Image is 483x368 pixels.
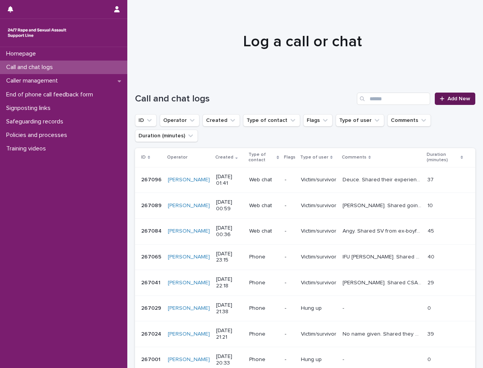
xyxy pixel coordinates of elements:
[141,153,146,162] p: ID
[141,355,162,363] p: 267001
[216,251,243,264] p: [DATE] 23:15
[216,199,243,212] p: [DATE] 00:59
[141,175,163,183] p: 267096
[3,77,64,84] p: Caller management
[285,228,295,235] p: -
[301,331,336,338] p: Victim/survivor
[141,201,163,209] p: 267089
[135,218,475,244] tr: 267084267084 [PERSON_NAME] [DATE] 00:36Web chat-Victim/survivorAngy. Shared SV from ex-boyfriend....
[168,305,210,312] a: [PERSON_NAME]
[427,252,436,260] p: 40
[284,153,296,162] p: Flags
[135,321,475,347] tr: 267024267024 [PERSON_NAME] [DATE] 21:21Phone-Victim/survivorNo name given. Shared they were strug...
[141,278,162,286] p: 267041
[168,280,210,286] a: [PERSON_NAME]
[216,174,243,187] p: [DATE] 01:41
[448,96,470,101] span: Add New
[135,32,469,51] h1: Log a call or chat
[285,254,295,260] p: -
[343,201,423,209] p: Kerrie. Shared going through the legal justice system.
[135,167,475,193] tr: 267096267096 [PERSON_NAME] [DATE] 01:41Web chat-Victim/survivorDeuce. Shared their experience. To...
[387,114,431,127] button: Comments
[135,270,475,296] tr: 267041267041 [PERSON_NAME] [DATE] 22:18Phone-Victim/survivor[PERSON_NAME]. Shared CSA from brothe...
[3,145,52,152] p: Training videos
[248,150,275,165] p: Type of contact
[343,252,423,260] p: IFU Lucy. Shared how she has been feeling tonight. Asked for my opinion on things, I redirected t...
[216,276,243,289] p: [DATE] 22:18
[215,153,233,162] p: Created
[285,356,295,363] p: -
[300,153,328,162] p: Type of user
[303,114,333,127] button: Flags
[427,226,436,235] p: 45
[343,355,346,363] p: -
[135,114,157,127] button: ID
[301,254,336,260] p: Victim/survivor
[216,225,243,238] p: [DATE] 00:36
[216,353,243,366] p: [DATE] 20:33
[336,114,384,127] button: Type of user
[135,295,475,321] tr: 267029267029 [PERSON_NAME] [DATE] 21:38Phone-Hung up-- 00
[141,252,163,260] p: 267065
[427,329,436,338] p: 39
[3,105,57,112] p: Signposting links
[285,305,295,312] p: -
[249,280,279,286] p: Phone
[427,355,432,363] p: 0
[301,356,336,363] p: Hung up
[168,356,210,363] a: [PERSON_NAME]
[427,304,432,312] p: 0
[203,114,240,127] button: Created
[168,177,210,183] a: [PERSON_NAME]
[168,331,210,338] a: [PERSON_NAME]
[135,93,354,105] h1: Call and chat logs
[135,130,198,142] button: Duration (minutes)
[3,118,69,125] p: Safeguarding records
[249,203,279,209] p: Web chat
[285,331,295,338] p: -
[301,203,336,209] p: Victim/survivor
[243,114,300,127] button: Type of contact
[301,280,336,286] p: Victim/survivor
[3,132,73,139] p: Policies and processes
[216,327,243,341] p: [DATE] 21:21
[6,25,68,41] img: rhQMoQhaT3yELyF149Cw
[427,201,434,209] p: 10
[3,64,59,71] p: Call and chat logs
[285,280,295,286] p: -
[135,244,475,270] tr: 267065267065 [PERSON_NAME] [DATE] 23:15Phone-Victim/survivorIFU [PERSON_NAME]. Shared how she has...
[285,203,295,209] p: -
[135,193,475,219] tr: 267089267089 [PERSON_NAME] [DATE] 00:59Web chat-Victim/survivor[PERSON_NAME]. Shared going throug...
[343,278,423,286] p: Lynn. Shared CSA from brother. Not felt able to speak to anyone about it and wanted to speak to s...
[160,114,199,127] button: Operator
[301,305,336,312] p: Hung up
[427,150,458,165] p: Duration (minutes)
[168,203,210,209] a: [PERSON_NAME]
[249,254,279,260] p: Phone
[249,305,279,312] p: Phone
[343,329,423,338] p: No name given. Shared they were struggling with disassociating. Empowered callers feelings. They ...
[249,356,279,363] p: Phone
[343,175,423,183] p: Deuce. Shared their experience. Towards end of chat they disclosed their age (15) and I explained...
[167,153,187,162] p: Operator
[141,304,163,312] p: 267029
[427,278,436,286] p: 29
[435,93,475,105] a: Add New
[249,228,279,235] p: Web chat
[343,226,423,235] p: Angy. Shared SV from ex-boyfriend. Struggling with sleep + emotions. Validated and empowered chat...
[168,254,210,260] a: [PERSON_NAME]
[168,228,210,235] a: [PERSON_NAME]
[141,226,163,235] p: 267084
[301,228,336,235] p: Victim/survivor
[427,175,435,183] p: 37
[301,177,336,183] p: Victim/survivor
[3,50,42,57] p: Homepage
[216,302,243,315] p: [DATE] 21:38
[343,304,346,312] p: -
[141,329,163,338] p: 267024
[3,91,99,98] p: End of phone call feedback form
[249,331,279,338] p: Phone
[357,93,430,105] input: Search
[342,153,366,162] p: Comments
